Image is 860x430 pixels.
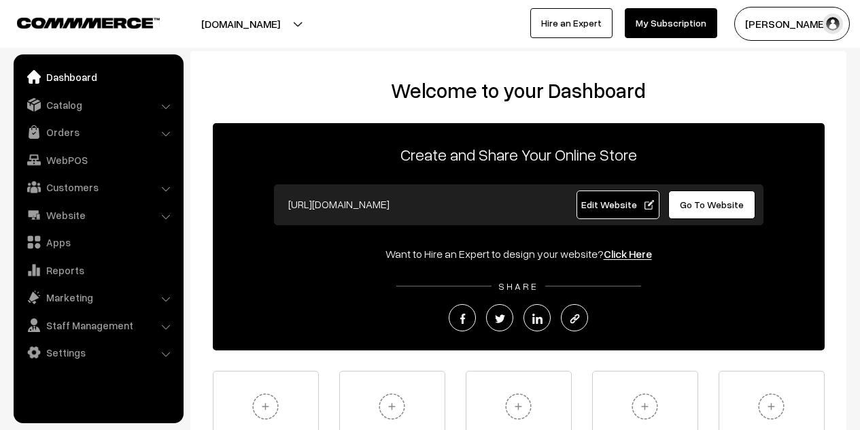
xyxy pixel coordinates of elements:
div: Want to Hire an Expert to design your website? [213,246,825,262]
span: Go To Website [680,199,744,210]
a: Customers [17,175,179,199]
img: plus.svg [753,388,790,425]
a: Staff Management [17,313,179,337]
a: Dashboard [17,65,179,89]
button: [PERSON_NAME] [734,7,850,41]
img: plus.svg [373,388,411,425]
a: Click Here [604,247,652,261]
a: Hire an Expert [530,8,613,38]
span: SHARE [492,280,545,292]
p: Create and Share Your Online Store [213,142,825,167]
a: Catalog [17,93,179,117]
span: Edit Website [581,199,654,210]
a: Website [17,203,179,227]
button: [DOMAIN_NAME] [154,7,328,41]
img: plus.svg [247,388,284,425]
a: Go To Website [668,191,756,219]
a: Settings [17,340,179,365]
a: COMMMERCE [17,14,136,30]
img: user [823,14,843,34]
a: Edit Website [577,191,659,219]
a: Apps [17,230,179,254]
img: plus.svg [626,388,664,425]
a: WebPOS [17,148,179,172]
a: Orders [17,120,179,144]
a: My Subscription [625,8,717,38]
img: COMMMERCE [17,18,160,28]
a: Reports [17,258,179,282]
a: Marketing [17,285,179,310]
h2: Welcome to your Dashboard [204,78,833,103]
img: plus.svg [500,388,537,425]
